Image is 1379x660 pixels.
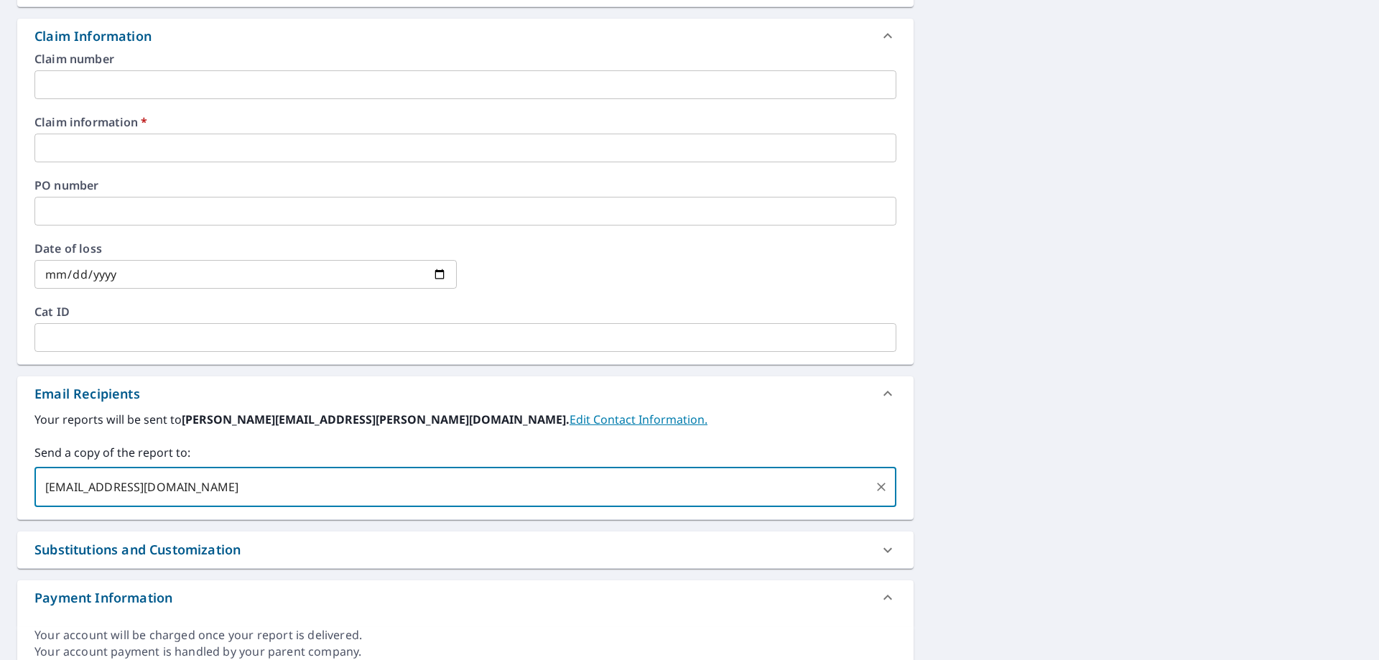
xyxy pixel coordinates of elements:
div: Claim Information [34,27,152,46]
button: Clear [871,477,891,497]
label: Your reports will be sent to [34,411,896,428]
label: PO number [34,180,896,191]
label: Send a copy of the report to: [34,444,896,461]
div: Substitutions and Customization [17,531,914,568]
div: Your account will be charged once your report is delivered. [34,627,896,643]
label: Claim number [34,53,896,65]
div: Claim Information [17,19,914,53]
div: Email Recipients [17,376,914,411]
a: EditContactInfo [570,412,707,427]
div: Email Recipients [34,384,140,404]
label: Cat ID [34,306,896,317]
div: Payment Information [17,580,914,615]
b: [PERSON_NAME][EMAIL_ADDRESS][PERSON_NAME][DOMAIN_NAME]. [182,412,570,427]
div: Substitutions and Customization [34,540,241,559]
div: Payment Information [34,588,172,608]
div: Your account payment is handled by your parent company. [34,643,896,660]
label: Claim information [34,116,896,128]
label: Date of loss [34,243,457,254]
